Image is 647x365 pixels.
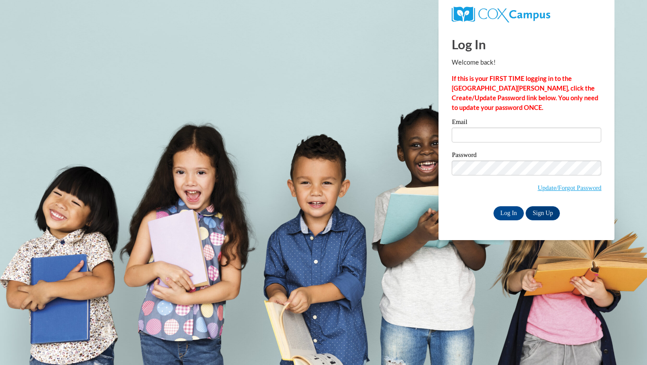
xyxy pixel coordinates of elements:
h1: Log In [452,35,601,53]
strong: If this is your FIRST TIME logging in to the [GEOGRAPHIC_DATA][PERSON_NAME], click the Create/Upd... [452,75,598,111]
a: Update/Forgot Password [537,184,601,191]
input: Log In [493,206,524,220]
a: COX Campus [452,10,550,18]
img: COX Campus [452,7,550,22]
a: Sign Up [526,206,560,220]
label: Password [452,152,601,161]
label: Email [452,119,601,128]
p: Welcome back! [452,58,601,67]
